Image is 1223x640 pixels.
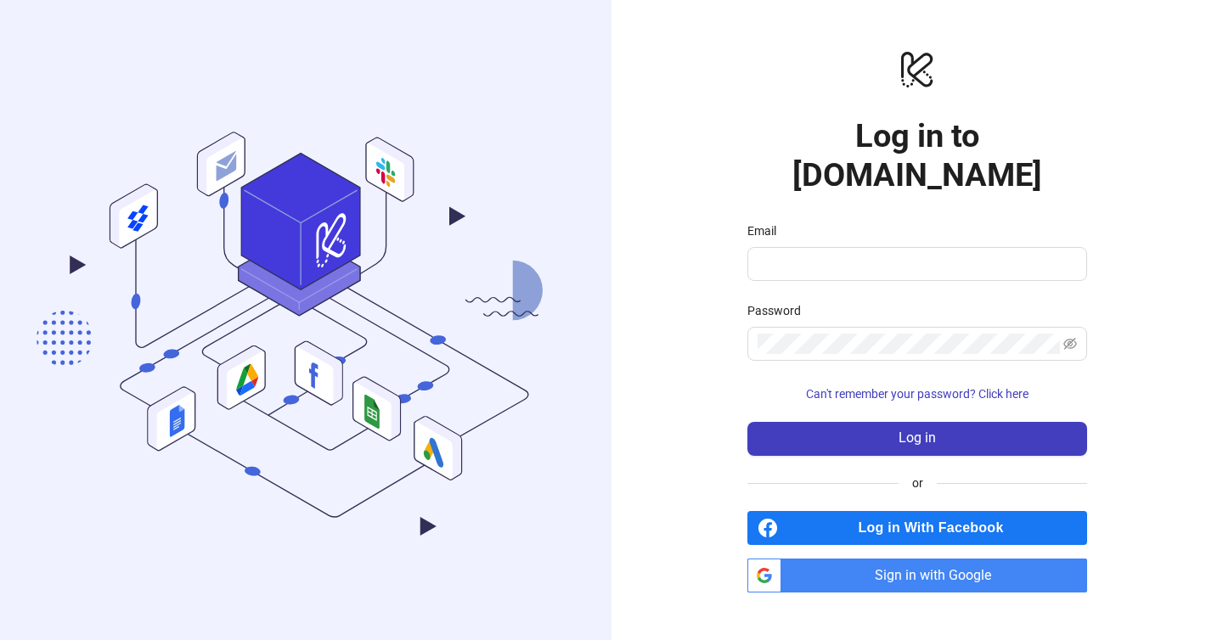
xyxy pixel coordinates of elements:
span: Sign in with Google [788,559,1087,592]
label: Email [747,222,787,240]
span: Can't remember your password? Click here [806,387,1029,401]
h1: Log in to [DOMAIN_NAME] [747,116,1087,194]
span: Log in [899,430,936,446]
span: or [899,474,937,492]
button: Can't remember your password? Click here [747,381,1087,408]
input: Password [758,334,1060,354]
a: Can't remember your password? Click here [747,387,1087,401]
span: Log in With Facebook [785,511,1087,545]
input: Email [758,254,1074,274]
a: Log in With Facebook [747,511,1087,545]
button: Log in [747,422,1087,456]
span: eye-invisible [1063,337,1077,351]
a: Sign in with Google [747,559,1087,592]
label: Password [747,301,812,320]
